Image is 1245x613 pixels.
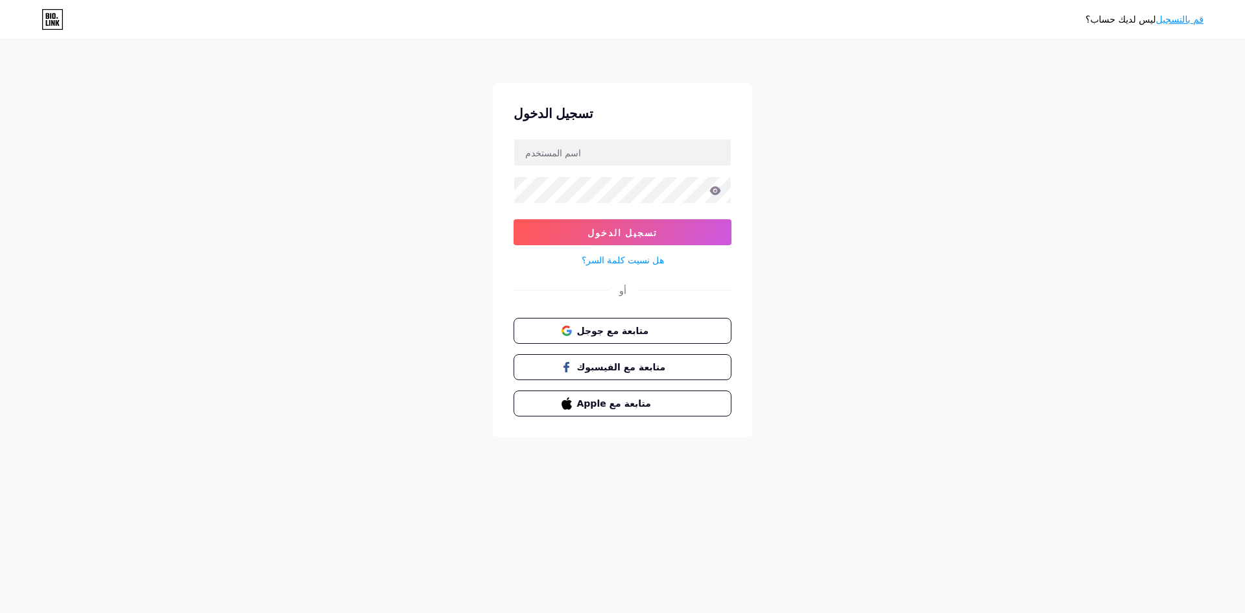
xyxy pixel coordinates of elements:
[514,106,593,121] font: تسجيل الدخول
[514,219,731,245] button: تسجيل الدخول
[587,227,658,238] font: تسجيل الدخول
[514,391,731,416] button: متابعة مع Apple
[1156,14,1203,25] a: قم بالتسجيل
[582,254,664,265] font: هل نسيت كلمة السر؟
[514,139,731,165] input: اسم المستخدم
[577,326,649,336] font: متابعة مع جوجل
[582,253,664,267] a: هل نسيت كلمة السر؟
[577,362,666,372] font: متابعة مع الفيسبوك
[514,318,731,344] button: متابعة مع جوجل
[619,285,626,296] font: أو
[514,354,731,380] button: متابعة مع الفيسبوك
[577,398,651,409] font: متابعة مع Apple
[1085,14,1156,25] font: ليس لديك حساب؟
